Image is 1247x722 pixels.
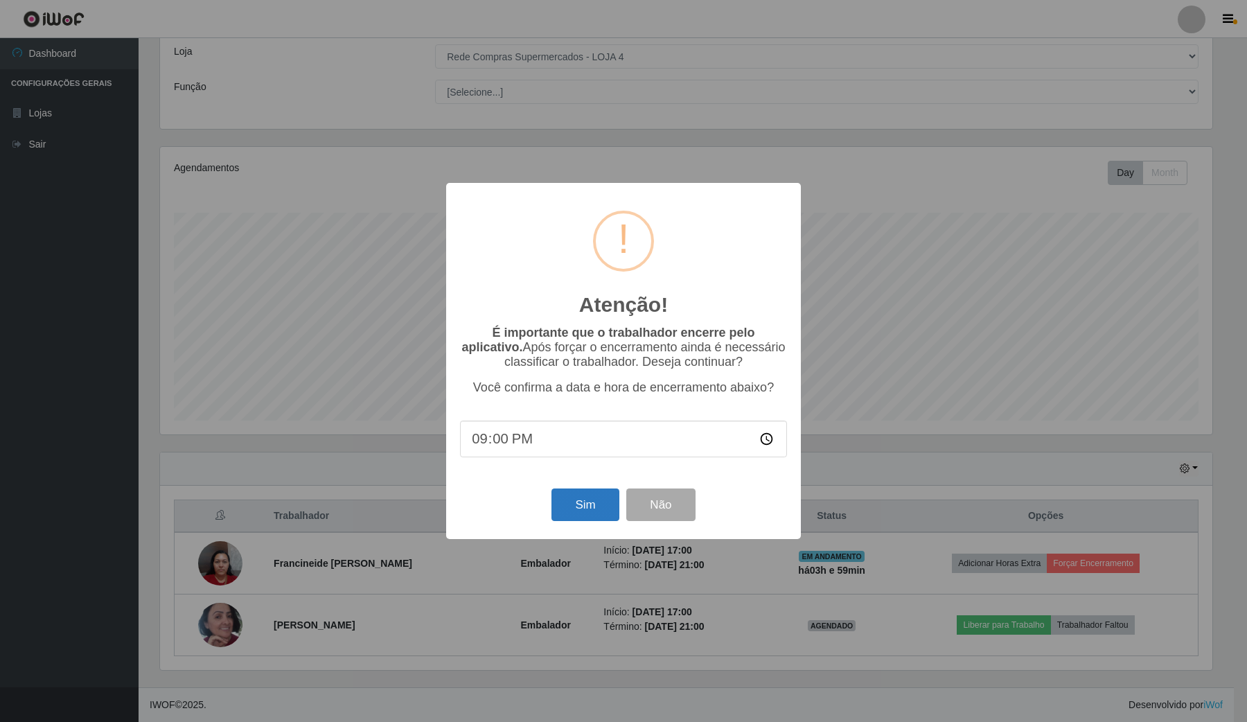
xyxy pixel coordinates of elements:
button: Sim [551,488,619,521]
p: Após forçar o encerramento ainda é necessário classificar o trabalhador. Deseja continuar? [460,326,787,369]
p: Você confirma a data e hora de encerramento abaixo? [460,380,787,395]
h2: Atenção! [579,292,668,317]
b: É importante que o trabalhador encerre pelo aplicativo. [461,326,754,354]
button: Não [626,488,695,521]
